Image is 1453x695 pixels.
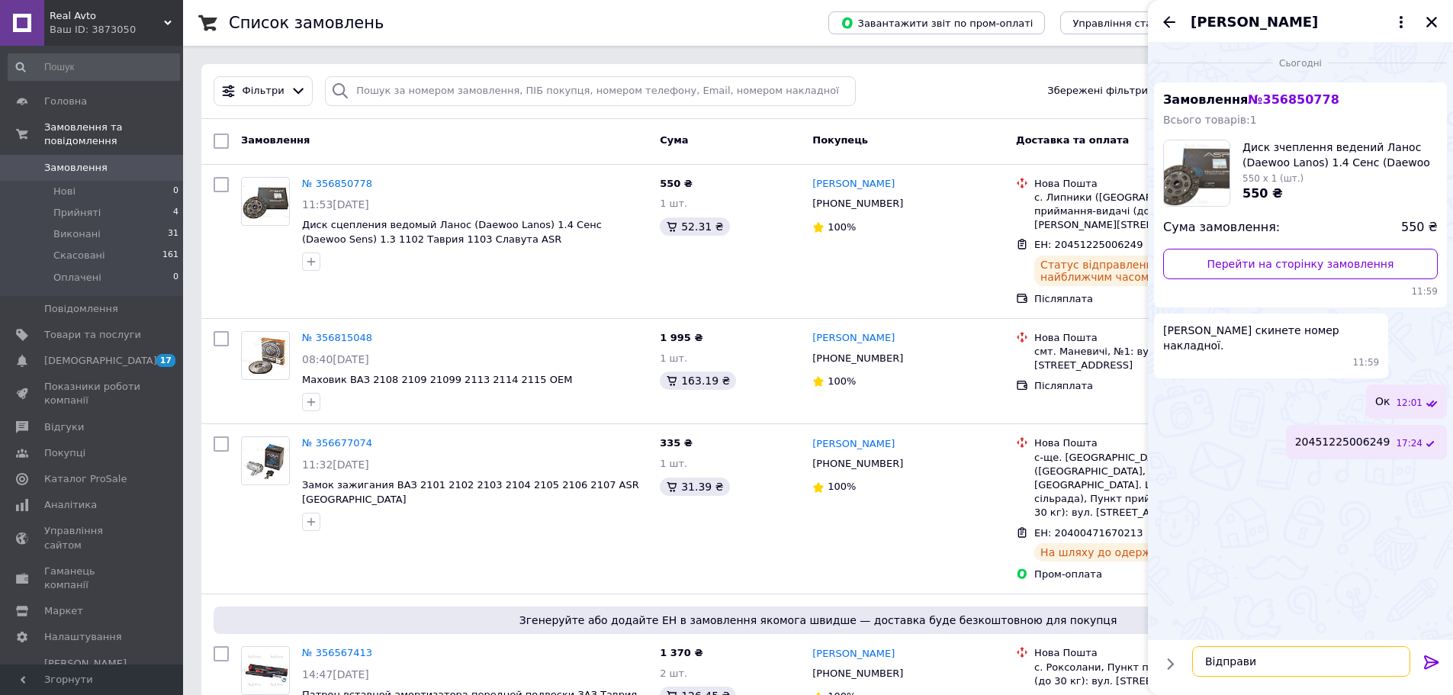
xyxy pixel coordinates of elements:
[44,446,85,460] span: Покупці
[168,227,178,241] span: 31
[44,472,127,486] span: Каталог ProSale
[229,14,384,32] h1: Список замовлень
[242,183,289,219] img: Фото товару
[660,178,693,189] span: 550 ₴
[812,647,895,661] a: [PERSON_NAME]
[302,374,572,385] a: Маховик ВАЗ 2108 2109 21099 2113 2114 2115 ОЕМ
[302,178,372,189] a: № 356850778
[325,76,856,106] input: Пошук за номером замовлення, ПІБ покупця, номером телефону, Email, номером накладної
[53,271,101,285] span: Оплачені
[1248,92,1339,107] span: № 356850778
[302,219,602,245] a: Диск сцепления ведомый Ланос (Daewoo Lanos) 1.4 Сенс (Daewoo Sens) 1.3 1102 Таврия 1103 Славута ASR
[809,664,906,684] div: [PHONE_NUMBER]
[660,352,687,364] span: 1 шт.
[1396,397,1422,410] span: 12:01 12.08.2025
[302,479,639,505] a: Замок зажигания ВАЗ 2101 2102 2103 2104 2105 2106 2107 ASR [GEOGRAPHIC_DATA]
[1047,84,1151,98] span: Збережені фільтри:
[809,194,906,214] div: [PHONE_NUMBER]
[1163,219,1280,236] span: Сума замовлення:
[1034,345,1248,372] div: смт. Маневичі, №1: вул. [STREET_ADDRESS]
[809,349,906,368] div: [PHONE_NUMBER]
[828,221,856,233] span: 100%
[1034,292,1248,306] div: Післяплата
[242,653,289,689] img: Фото товару
[1401,219,1438,236] span: 550 ₴
[828,375,856,387] span: 100%
[302,332,372,343] a: № 356815048
[53,185,76,198] span: Нові
[241,177,290,226] a: Фото товару
[44,328,141,342] span: Товари та послуги
[44,302,118,316] span: Повідомлення
[44,420,84,434] span: Відгуки
[1163,323,1379,353] span: [PERSON_NAME] скинете номер накладної.
[1034,239,1143,250] span: ЕН: 20451225006249
[173,185,178,198] span: 0
[812,437,895,452] a: [PERSON_NAME]
[53,249,105,262] span: Скасовані
[1034,436,1248,450] div: Нова Пошта
[302,198,369,211] span: 11:53[DATE]
[841,16,1033,30] span: Завантажити звіт по пром-оплаті
[44,161,108,175] span: Замовлення
[660,458,687,469] span: 1 шт.
[1016,134,1129,146] span: Доставка та оплата
[243,84,284,98] span: Фільтри
[1375,394,1390,410] span: Ок
[1154,55,1447,70] div: 12.08.2025
[1191,12,1410,32] button: [PERSON_NAME]
[1163,285,1438,298] span: 11:59 12.08.2025
[156,354,175,367] span: 17
[1191,12,1318,32] span: [PERSON_NAME]
[241,646,290,695] a: Фото товару
[1034,256,1248,286] div: Статус відправлення буде відомий найближчим часом
[50,9,164,23] span: Real Avto
[44,121,183,148] span: Замовлення та повідомлення
[828,11,1045,34] button: Завантажити звіт по пром-оплаті
[1163,114,1257,126] span: Всього товарів: 1
[44,498,97,512] span: Аналітика
[44,524,141,552] span: Управління сайтом
[660,217,729,236] div: 52.31 ₴
[44,95,87,108] span: Головна
[1060,11,1201,34] button: Управління статусами
[302,668,369,681] span: 14:47[DATE]
[53,227,101,241] span: Виконані
[1034,379,1248,393] div: Післяплата
[1160,13,1178,31] button: Назад
[173,206,178,220] span: 4
[1034,661,1248,688] div: с. Роксолани, Пункт приймання-видачі (до 30 кг): вул. [STREET_ADDRESS]
[812,331,895,346] a: [PERSON_NAME]
[660,668,687,679] span: 2 шт.
[302,437,372,449] a: № 356677074
[1034,527,1143,539] span: ЕН: 20400471670213
[812,134,868,146] span: Покупець
[44,380,141,407] span: Показники роботи компанії
[1164,140,1230,206] img: 6158767262_w1000_h1000_disk-zcheplennya-vedenij.jpg
[302,459,369,471] span: 11:32[DATE]
[1242,173,1304,184] span: 550 x 1 (шт.)
[812,177,895,191] a: [PERSON_NAME]
[242,337,289,373] img: Фото товару
[44,630,122,644] span: Налаштування
[660,372,736,390] div: 163.19 ₴
[1160,654,1180,674] button: Показати кнопки
[1034,177,1248,191] div: Нова Пошта
[1072,18,1189,29] span: Управління статусами
[1163,92,1339,107] span: Замовлення
[1034,568,1248,581] div: Пром-оплата
[8,53,180,81] input: Пошук
[1242,186,1283,201] span: 550 ₴
[1192,646,1410,677] textarea: Відправ
[44,565,141,592] span: Гаманець компанії
[50,23,183,37] div: Ваш ID: 3873050
[1034,543,1190,561] div: На шляху до одержувача
[242,443,289,479] img: Фото товару
[828,481,856,492] span: 100%
[220,613,1416,628] span: Згенеруйте або додайте ЕН в замовлення якомога швидше — доставка буде безкоштовною для покупця
[44,354,157,368] span: [DEMOGRAPHIC_DATA]
[1396,437,1422,450] span: 17:24 12.08.2025
[1163,249,1438,279] a: Перейти на сторінку замовлення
